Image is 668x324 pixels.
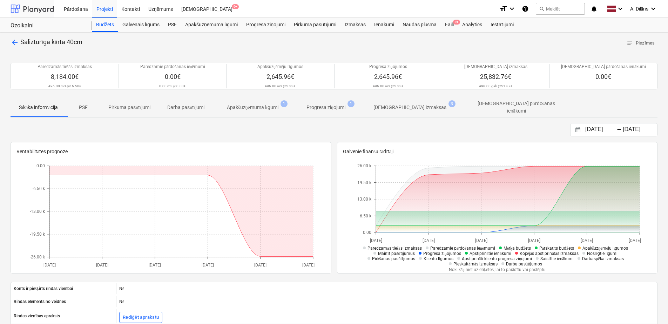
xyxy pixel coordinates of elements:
[624,38,657,49] button: Piezīmes
[373,84,404,88] p: 496.00 m3 @ 5.33€
[630,6,648,12] span: A. Dilāns
[627,40,633,46] span: notes
[357,164,372,169] tspan: 26.00 k
[378,251,415,256] span: Mainīt pasūtījumus
[423,238,435,243] tspan: [DATE]
[504,246,531,251] span: Mērķa budžets
[475,238,487,243] tspan: [DATE]
[92,18,118,32] a: Budžets
[181,18,242,32] a: Apakšuzņēmuma līgumi
[398,18,441,32] a: Naudas plūsma
[118,18,164,32] a: Galvenais līgums
[581,238,593,243] tspan: [DATE]
[96,263,108,268] tspan: [DATE]
[441,18,458,32] div: Faili
[470,251,511,256] span: Apstiprinātie ienākumi
[159,84,186,88] p: 0.00 m3 @ 0.00€
[453,20,460,25] span: 9+
[584,125,620,135] input: Sākuma datums
[355,267,640,273] p: Noklikšķiniet uz etiķetes, lai to parādītu vai paslēptu
[536,3,585,15] button: Meklēt
[479,84,513,88] p: 498.00 gab @ 51.87€
[464,64,527,70] p: [DEMOGRAPHIC_DATA] izmaksas
[370,238,382,243] tspan: [DATE]
[43,263,56,268] tspan: [DATE]
[441,18,458,32] a: Faili9+
[363,230,371,235] tspan: 0.00
[499,5,508,13] i: format_size
[582,256,624,261] span: Darbaspēka izmaksas
[508,5,516,13] i: keyboard_arrow_down
[616,5,625,13] i: keyboard_arrow_down
[424,256,453,261] span: Klientu līgumos
[572,126,584,134] button: Interact with the calendar and add the check-in date for your trip.
[539,6,545,12] span: search
[167,104,204,111] p: Darba pasūtījumi
[340,18,370,32] a: Izmaksas
[633,290,668,324] iframe: Chat Widget
[528,238,540,243] tspan: [DATE]
[306,104,345,111] p: Progresa ziņojumi
[11,38,19,47] span: arrow_back
[165,73,181,80] span: 0.00€
[32,187,45,191] tspan: -6.50 k
[617,128,621,132] div: -
[448,100,456,107] span: 3
[540,256,574,261] span: Saistītie ienākumi
[480,73,511,80] span: 25,832.76€
[370,18,398,32] a: Ienākumi
[462,256,532,261] span: Apstiprināti klientu progresa ziņojumi
[281,100,288,107] span: 1
[254,263,266,268] tspan: [DATE]
[242,18,290,32] div: Progresa ziņojumi
[348,100,355,107] span: 1
[123,313,159,322] div: Rediģēt aprakstu
[520,251,579,256] span: Kopējās apstiprinātās izmaksas
[303,263,315,268] tspan: [DATE]
[11,22,83,29] div: Ozolkalni
[469,100,564,115] p: [DEMOGRAPHIC_DATA] pārdošanas ienākumi
[561,64,646,70] p: [DEMOGRAPHIC_DATA] pārdošanas ienākumi
[38,64,92,70] p: Paredzamās tiešās izmaksas
[486,18,518,32] a: Iestatījumi
[629,238,641,243] tspan: [DATE]
[582,246,628,251] span: Apakšuzņēmēju līgumos
[369,64,407,70] p: Progresa ziņojumos
[621,125,657,135] input: Beigu datums
[164,18,181,32] a: PSF
[48,84,81,88] p: 496.00 m3 @ 16.50€
[75,104,92,111] p: PSF
[30,232,45,237] tspan: -19.50 k
[30,209,45,214] tspan: -13.00 k
[430,246,495,251] span: Paredzamie pārdošanas ieņēmumi
[14,286,73,292] p: Konts ir piešķirts rindas vienībai
[266,73,294,80] span: 2,645.96€
[140,64,205,70] p: Paredzamie pārdošanas ieņēmumi
[374,73,402,80] span: 2,645.96€
[367,246,421,251] span: Paredzamās tiešās izmaksas
[627,39,655,47] span: Piezīmes
[373,104,446,111] p: [DEMOGRAPHIC_DATA] izmaksas
[227,104,278,111] p: Apakšuzņēmuma līgumi
[14,313,60,319] p: Rindas vienības apraksts
[372,256,415,261] span: Pirkšanas pasūtījumos
[16,148,325,155] p: Rentabilitātes prognoze
[506,262,542,266] span: Darba pasūtījumos
[595,73,611,80] span: 0.00€
[357,197,372,202] tspan: 13.00 k
[458,18,486,32] a: Analytics
[19,104,58,111] p: Sīkāka informācija
[357,180,372,185] tspan: 19.50 k
[51,73,79,80] span: 8,184.00€
[202,263,214,268] tspan: [DATE]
